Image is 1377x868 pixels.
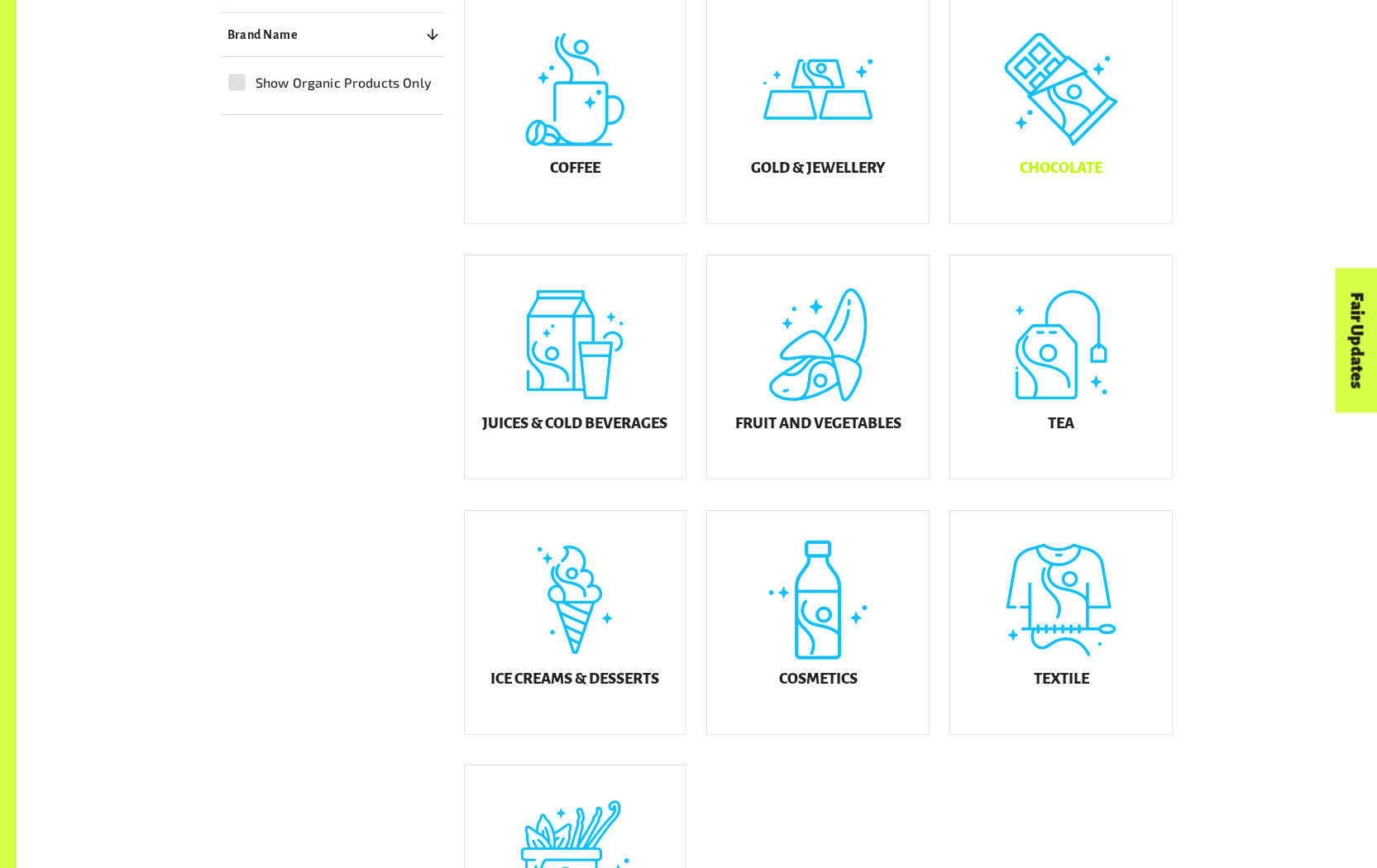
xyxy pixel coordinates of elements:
[550,160,600,176] h5: Coffee
[464,255,687,479] a: Juices & Cold Beverages
[779,670,858,687] h5: Cosmetics
[1034,670,1089,687] h5: Textile
[706,510,930,735] a: Cosmetics
[751,160,885,176] h5: Gold & Jewellery
[1048,415,1074,432] h5: Tea
[482,415,667,432] h5: Juices & Cold Beverages
[464,510,687,735] a: Ice Creams & Desserts
[490,670,659,687] h5: Ice Creams & Desserts
[227,25,299,45] p: Brand Name
[1020,160,1102,176] h5: Chocolate
[221,20,444,50] button: Brand Name
[949,510,1173,735] a: Textile
[706,255,930,479] a: Fruit and Vegetables
[949,255,1173,479] a: Tea
[735,415,901,432] h5: Fruit and Vegetables
[256,73,432,93] span: Show Organic Products Only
